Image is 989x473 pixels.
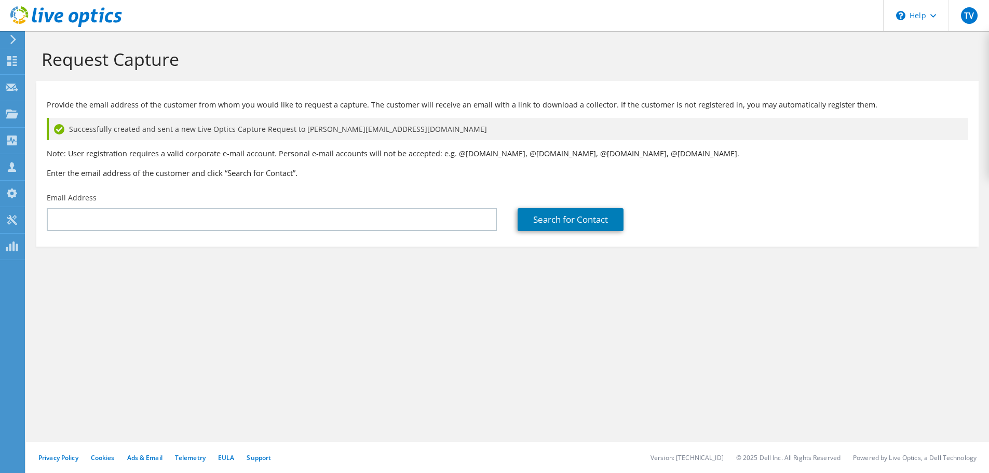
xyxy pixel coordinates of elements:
p: Note: User registration requires a valid corporate e-mail account. Personal e-mail accounts will ... [47,148,968,159]
a: EULA [218,453,234,462]
a: Ads & Email [127,453,162,462]
label: Email Address [47,193,97,203]
a: Cookies [91,453,115,462]
a: Support [247,453,271,462]
li: Version: [TECHNICAL_ID] [651,453,724,462]
p: Provide the email address of the customer from whom you would like to request a capture. The cust... [47,99,968,111]
a: Telemetry [175,453,206,462]
h1: Request Capture [42,48,968,70]
span: TV [961,7,978,24]
li: Powered by Live Optics, a Dell Technology [853,453,977,462]
span: Successfully created and sent a new Live Optics Capture Request to [PERSON_NAME][EMAIL_ADDRESS][D... [69,124,487,135]
a: Privacy Policy [38,453,78,462]
li: © 2025 Dell Inc. All Rights Reserved [736,453,841,462]
a: Search for Contact [518,208,624,231]
svg: \n [896,11,905,20]
h3: Enter the email address of the customer and click “Search for Contact”. [47,167,968,179]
